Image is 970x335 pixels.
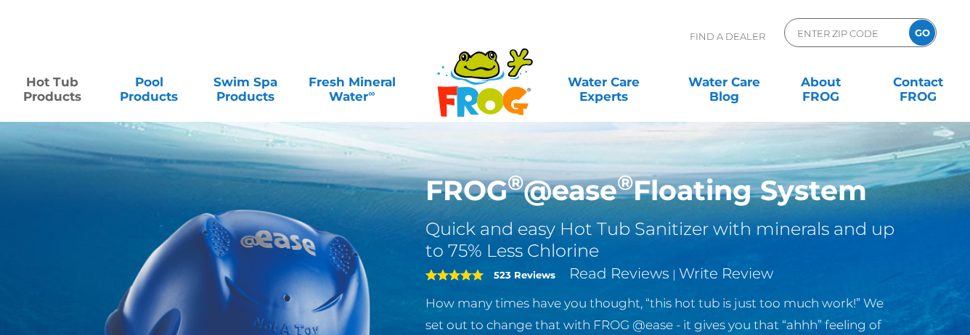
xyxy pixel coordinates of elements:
img: Frog Products Logo [429,29,541,117]
a: Fresh MineralWater∞ [305,67,399,96]
a: PoolProducts [111,67,187,96]
a: ContactFROG [880,67,955,96]
a: Water CareBlog [687,67,762,96]
a: Hot TubProducts [15,67,90,96]
strong: 523 Reviews [494,269,555,281]
input: GO [909,20,935,46]
span: | [672,268,676,281]
a: Swim SpaProducts [208,67,284,96]
a: AboutFROG [783,67,859,96]
h2: Quick and easy Hot Tub Sanitizer with minerals and up to 75% Less Chlorine [425,218,900,262]
span: 5 [425,269,484,281]
sup: ® [617,170,633,195]
h1: FROG @ease Floating System [425,174,900,207]
a: Write Review [679,265,773,282]
p: Find A Dealer [690,18,765,54]
sup: ® [508,170,523,195]
sup: ∞ [368,88,375,99]
a: Water CareExperts [543,67,665,96]
a: Read Reviews [569,265,669,282]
